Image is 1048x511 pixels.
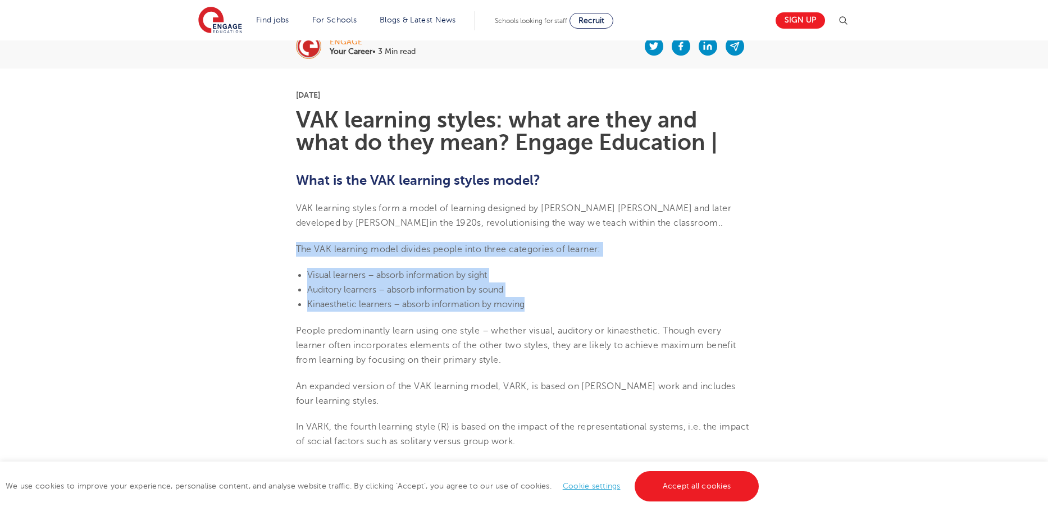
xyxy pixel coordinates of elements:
[296,91,753,99] p: [DATE]
[296,109,753,154] h1: VAK learning styles: what are they and what do they mean? Engage Education |
[312,16,357,24] a: For Schools
[307,270,487,280] span: Visual learners – absorb information by sight
[296,422,749,446] span: In VARK, the fourth learning style (R) is based on the impact of the representational systems, i....
[296,203,732,228] span: VAK learning styles form a model of learning designed by [PERSON_NAME] [PERSON_NAME] and later de...
[569,13,613,29] a: Recruit
[307,299,525,309] span: Kinaesthetic learners – absorb information by moving
[330,47,372,56] b: Your Career
[198,7,242,35] img: Engage Education
[330,48,416,56] p: • 3 Min read
[635,471,759,501] a: Accept all cookies
[296,381,736,406] span: An expanded version of the VAK learning model, VARK, is based on [PERSON_NAME] work and includes ...
[776,12,825,29] a: Sign up
[430,218,721,228] span: in the 1920s, revolutionising the way we teach within the classroom.
[296,172,540,188] b: What is the VAK learning styles model?
[578,16,604,25] span: Recruit
[256,16,289,24] a: Find jobs
[307,285,503,295] span: Auditory learners – absorb information by sound
[330,38,416,46] div: engage
[563,482,621,490] a: Cookie settings
[296,244,601,254] span: The VAK learning model divides people into three categories of learner:
[6,482,762,490] span: We use cookies to improve your experience, personalise content, and analyse website traffic. By c...
[495,17,567,25] span: Schools looking for staff
[296,326,736,366] span: People predominantly learn using one style – whether visual, auditory or kinaesthetic. Though eve...
[380,16,456,24] a: Blogs & Latest News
